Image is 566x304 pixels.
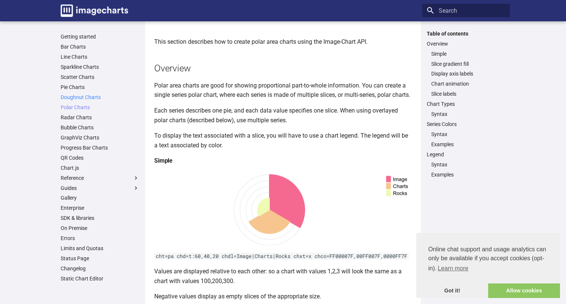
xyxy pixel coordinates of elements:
[61,144,139,151] a: Progress Bar Charts
[488,283,560,298] a: allow cookies
[61,255,139,262] a: Status Page
[61,33,139,40] a: Getting started
[428,245,548,274] span: Online chat support and usage analytics can only be available if you accept cookies (opt-in).
[61,194,139,201] a: Gallery
[427,40,505,47] a: Overview
[61,215,139,221] a: SDK & libraries
[427,151,505,158] a: Legend
[154,37,412,47] p: This section describes how to create polar area charts using the Image-Chart API.
[61,124,139,131] a: Bubble Charts
[427,161,505,178] nav: Legend
[154,253,409,260] code: cht=pa chd=t:60,40,20 chdl=Image|Charts|Rocks chxt=x chco=FF00007F,00FF007F,0000FF7F
[61,265,139,272] a: Changelog
[154,292,412,301] p: Negative values display as empty slices of the appropriate size.
[436,263,469,274] a: learn more about cookies
[61,134,139,141] a: GraphViz Charts
[154,156,412,166] h4: Simple
[427,101,505,107] a: Chart Types
[431,61,505,67] a: Slice gradient fill
[154,81,412,100] p: Polar area charts are good for showing proportional part-to-whole information. You can create a s...
[61,235,139,242] a: Errors
[154,131,412,150] p: To display the text associated with a slice, you will have to use a chart legend. The legend will...
[427,50,505,98] nav: Overview
[61,84,139,90] a: Pie Charts
[61,53,139,60] a: Line Charts
[61,104,139,111] a: Polar Charts
[61,185,139,191] label: Guides
[154,106,412,125] p: Each series describes one pie, and each data value specifies one slice. When using overlayed pola...
[154,267,412,286] p: Values are displayed relative to each other: so a chart with values 1,2,3 will look the same as a...
[61,43,139,50] a: Bar Charts
[154,62,412,75] h2: Overview
[61,114,139,121] a: Radar Charts
[61,225,139,231] a: On Premise
[61,64,139,70] a: Sparkline Charts
[427,121,505,128] a: Series Colors
[61,245,139,252] a: Limits and Quotas
[61,4,128,17] img: logo
[416,283,488,298] a: dismiss cookie message
[431,131,505,138] a: Syntax
[431,50,505,57] a: Simple
[427,111,505,117] nav: Chart Types
[422,30,510,37] label: Table of contents
[422,4,510,17] input: Search
[431,70,505,77] a: Display axis labels
[416,233,560,298] div: cookieconsent
[431,141,505,148] a: Examples
[431,161,505,168] a: Syntax
[61,74,139,80] a: Scatter Charts
[61,94,139,101] a: Doughnut Charts
[61,275,139,282] a: Static Chart Editor
[431,111,505,117] a: Syntax
[154,172,412,245] img: static polar chart
[61,175,139,181] label: Reference
[61,165,139,171] a: Chart.js
[58,1,131,20] a: Image-Charts documentation
[427,131,505,148] nav: Series Colors
[422,30,510,178] nav: Table of contents
[61,154,139,161] a: QR Codes
[61,205,139,211] a: Enterprise
[431,80,505,87] a: Chart animation
[431,171,505,178] a: Examples
[431,90,505,97] a: Slice labels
